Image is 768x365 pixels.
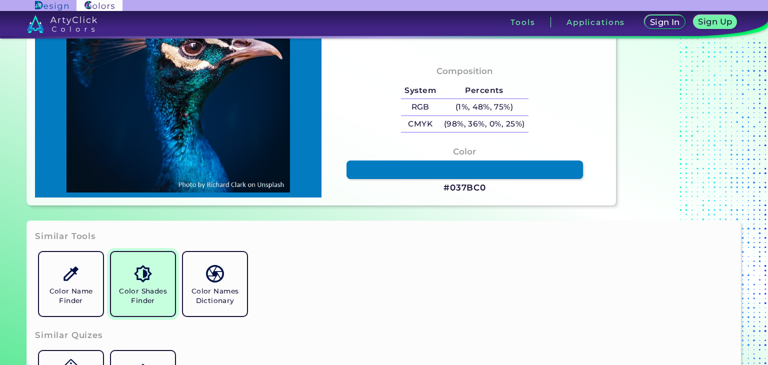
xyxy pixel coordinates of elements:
img: icon_color_name_finder.svg [62,265,79,282]
img: icon_color_shades.svg [134,265,151,282]
h3: Applications [566,18,625,26]
h5: RGB [401,99,440,115]
a: Sign Up [695,16,735,28]
img: icon_color_names_dictionary.svg [206,265,223,282]
img: ArtyClick Design logo [35,1,68,10]
a: Color Shades Finder [107,248,179,320]
h5: (98%, 36%, 0%, 25%) [440,116,528,132]
h5: Percents [440,82,528,99]
h4: Composition [436,64,493,78]
a: Color Names Dictionary [179,248,251,320]
h3: Similar Quizes [35,329,103,341]
h5: CMYK [401,116,440,132]
h5: Sign In [651,18,678,26]
a: Color Name Finder [35,248,107,320]
h5: Color Name Finder [43,286,99,305]
h4: Color [453,144,476,159]
h5: System [401,82,440,99]
h5: Color Shades Finder [115,286,171,305]
h5: Sign Up [699,18,730,25]
a: Sign In [646,16,683,28]
h5: (1%, 48%, 75%) [440,99,528,115]
h3: Similar Tools [35,230,96,242]
h3: Tools [510,18,535,26]
h5: Color Names Dictionary [187,286,243,305]
img: logo_artyclick_colors_white.svg [27,15,97,33]
h3: #037BC0 [443,182,486,194]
